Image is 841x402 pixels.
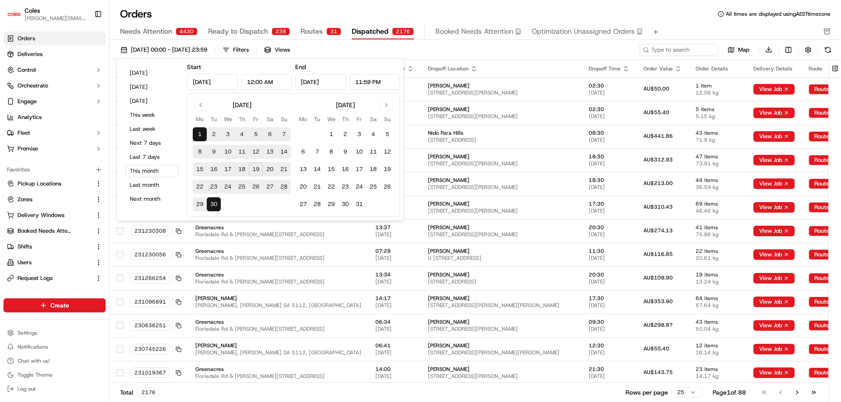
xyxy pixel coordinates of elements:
[753,131,795,142] button: View Job
[87,148,106,155] span: Pylon
[131,297,181,307] button: 231096891
[428,65,575,72] div: Dropoff Location
[352,180,366,194] button: 24
[310,145,324,159] button: 7
[4,126,106,140] button: Fleet
[18,385,35,392] span: Log out
[187,74,238,90] input: Date
[428,89,575,96] span: [STREET_ADDRESS][PERSON_NAME]
[134,227,166,234] span: 231230308
[126,67,178,79] button: [DATE]
[249,162,263,176] button: 19
[696,129,739,136] span: 43 items
[23,56,158,66] input: Got a question? Start typing here...
[696,113,739,120] span: 5.15 kg
[134,251,166,258] span: 231230056
[428,113,575,120] span: [STREET_ADDRESS][PERSON_NAME]
[4,208,106,222] button: Delivery Windows
[25,6,40,15] span: Coles
[753,86,795,93] a: View Job
[83,127,141,136] span: API Documentation
[753,249,795,260] button: View Job
[18,371,53,378] span: Toggle Theme
[263,115,277,124] th: Saturday
[428,129,575,136] span: Nido Para Hills
[126,179,178,191] button: Last month
[380,99,392,111] button: Go to next month
[4,47,106,61] a: Deliveries
[296,145,310,159] button: 6
[9,35,159,49] p: Welcome 👋
[375,224,414,231] span: 13:37
[338,145,352,159] button: 9
[753,155,795,165] button: View Job
[366,145,380,159] button: 11
[4,142,106,156] button: Promise
[193,145,207,159] button: 8
[134,298,166,305] span: 231096891
[18,66,36,74] span: Control
[277,127,291,141] button: 7
[18,129,30,137] span: Fleet
[18,329,37,336] span: Settings
[7,7,21,21] img: Coles
[120,7,152,21] h1: Orders
[18,35,35,42] span: Orders
[235,127,249,141] button: 4
[193,197,207,211] button: 29
[18,82,48,90] span: Orchestrate
[149,86,159,97] button: Start new chat
[428,224,575,231] span: [PERSON_NAME]
[263,145,277,159] button: 13
[338,197,352,211] button: 30
[71,123,144,139] a: 💻API Documentation
[74,128,81,135] div: 💻
[352,197,366,211] button: 31
[221,115,235,124] th: Wednesday
[643,65,682,72] div: Order Value
[207,162,221,176] button: 16
[18,274,53,282] span: Request Logs
[696,136,739,143] span: 71.9 kg
[235,180,249,194] button: 25
[324,162,338,176] button: 15
[134,369,166,376] span: 231019367
[195,224,361,231] span: Greenacres
[753,65,795,72] div: Delivery Details
[18,211,64,219] span: Delivery Windows
[366,127,380,141] button: 4
[324,197,338,211] button: 29
[193,162,207,176] button: 15
[589,184,629,191] span: [DATE]
[221,162,235,176] button: 17
[589,89,629,96] span: [DATE]
[589,160,629,167] span: [DATE]
[338,162,352,176] button: 16
[131,226,181,236] button: 231230308
[589,231,629,238] span: [DATE]
[366,180,380,194] button: 25
[221,145,235,159] button: 10
[4,298,106,312] button: Create
[753,133,795,140] a: View Job
[4,192,106,206] button: Zones
[428,82,575,89] span: [PERSON_NAME]
[643,156,673,163] span: AU$312.93
[120,26,172,37] span: Needs Attention
[241,74,292,90] input: Time
[235,162,249,176] button: 18
[324,115,338,124] th: Wednesday
[753,346,795,353] a: View Job
[194,99,207,111] button: Go to previous month
[193,127,207,141] button: 1
[296,115,310,124] th: Monday
[589,200,629,207] span: 17:30
[380,162,394,176] button: 19
[134,275,166,282] span: 231266254
[722,45,755,55] button: Map
[4,3,91,24] button: ColesColes[PERSON_NAME][EMAIL_ADDRESS][PERSON_NAME][PERSON_NAME][DOMAIN_NAME]
[295,74,346,90] input: Date
[131,344,181,354] button: 230745226
[277,145,291,159] button: 14
[310,180,324,194] button: 21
